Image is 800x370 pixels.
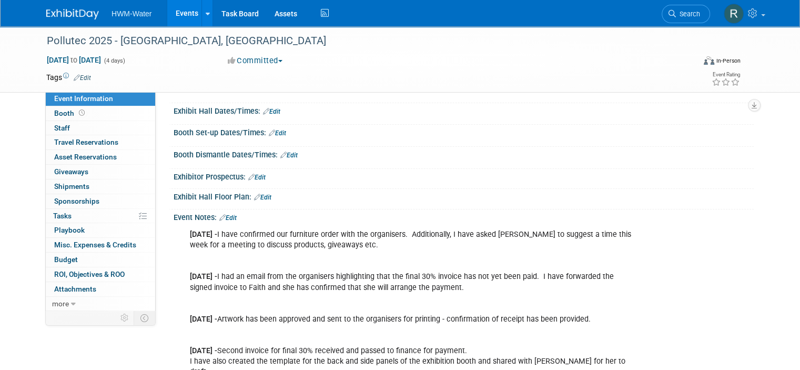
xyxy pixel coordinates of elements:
[219,214,237,222] a: Edit
[46,135,155,149] a: Travel Reservations
[103,57,125,64] span: (4 days)
[46,282,155,296] a: Attachments
[190,230,217,239] b: [DATE] -
[46,72,91,83] td: Tags
[46,223,155,237] a: Playbook
[174,209,754,223] div: Event Notes:
[54,197,99,205] span: Sponsorships
[224,55,287,66] button: Committed
[46,121,155,135] a: Staff
[43,32,682,51] div: Pollutec 2025 - [GEOGRAPHIC_DATA], [GEOGRAPHIC_DATA]
[54,182,89,191] span: Shipments
[248,174,266,181] a: Edit
[46,209,155,223] a: Tasks
[116,311,134,325] td: Personalize Event Tab Strip
[54,94,113,103] span: Event Information
[54,255,78,264] span: Budget
[254,194,271,201] a: Edit
[46,297,155,311] a: more
[704,56,714,65] img: Format-Inperson.png
[46,92,155,106] a: Event Information
[74,74,91,82] a: Edit
[174,125,754,138] div: Booth Set-up Dates/Times:
[724,4,744,24] img: Rhys Salkeld
[190,346,217,355] b: [DATE] -
[716,57,741,65] div: In-Person
[54,241,136,249] span: Misc. Expenses & Credits
[54,285,96,293] span: Attachments
[190,315,217,324] b: [DATE] -
[46,253,155,267] a: Budget
[662,5,710,23] a: Search
[174,189,754,203] div: Exhibit Hall Floor Plan:
[46,55,102,65] span: [DATE] [DATE]
[54,270,125,278] span: ROI, Objectives & ROO
[46,194,155,208] a: Sponsorships
[112,9,151,18] span: HWM-Water
[712,72,740,77] div: Event Rating
[174,169,754,183] div: Exhibitor Prospectus:
[54,138,118,146] span: Travel Reservations
[280,152,298,159] a: Edit
[174,103,754,117] div: Exhibit Hall Dates/Times:
[269,129,286,137] a: Edit
[46,238,155,252] a: Misc. Expenses & Credits
[46,150,155,164] a: Asset Reservations
[134,311,156,325] td: Toggle Event Tabs
[174,147,754,161] div: Booth Dismantle Dates/Times:
[53,212,72,220] span: Tasks
[46,165,155,179] a: Giveaways
[638,55,741,71] div: Event Format
[263,108,280,115] a: Edit
[190,272,217,281] b: [DATE] -
[77,109,87,117] span: Booth not reserved yet
[46,267,155,282] a: ROI, Objectives & ROO
[52,299,69,308] span: more
[54,153,117,161] span: Asset Reservations
[54,226,85,234] span: Playbook
[69,56,79,64] span: to
[46,9,99,19] img: ExhibitDay
[46,106,155,121] a: Booth
[676,10,700,18] span: Search
[54,109,87,117] span: Booth
[46,179,155,194] a: Shipments
[54,124,70,132] span: Staff
[54,167,88,176] span: Giveaways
